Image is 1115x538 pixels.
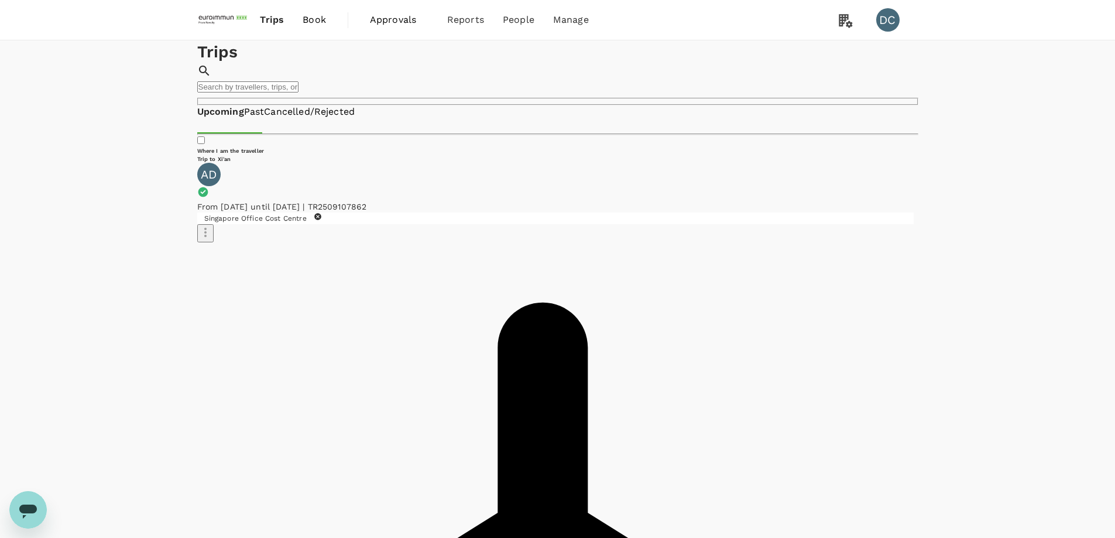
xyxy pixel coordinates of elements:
p: From [DATE] until [DATE] TR2509107862 [197,201,918,213]
span: Trips [260,13,284,27]
iframe: Button to launch messaging window [9,491,47,529]
span: People [503,13,534,27]
div: DC [876,8,900,32]
span: | [303,202,304,211]
input: Where I am the traveller [197,136,205,144]
h1: Trips [197,40,918,64]
h6: Where I am the traveller [197,147,918,155]
span: Approvals [370,13,428,27]
span: Manage [553,13,589,27]
a: Upcoming [197,105,244,119]
p: AD [201,169,217,180]
div: Singapore Office Cost Centre [197,213,914,224]
span: Singapore Office Cost Centre [197,214,314,222]
img: EUROIMMUN (South East Asia) Pte. Ltd. [197,7,251,33]
input: Search by travellers, trips, or destination, label, team [197,81,299,92]
h6: Trip to Xi'an [197,155,918,163]
span: Book [303,13,326,27]
span: Reports [447,13,484,27]
a: Cancelled/Rejected [264,105,355,119]
a: Past [244,105,265,119]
